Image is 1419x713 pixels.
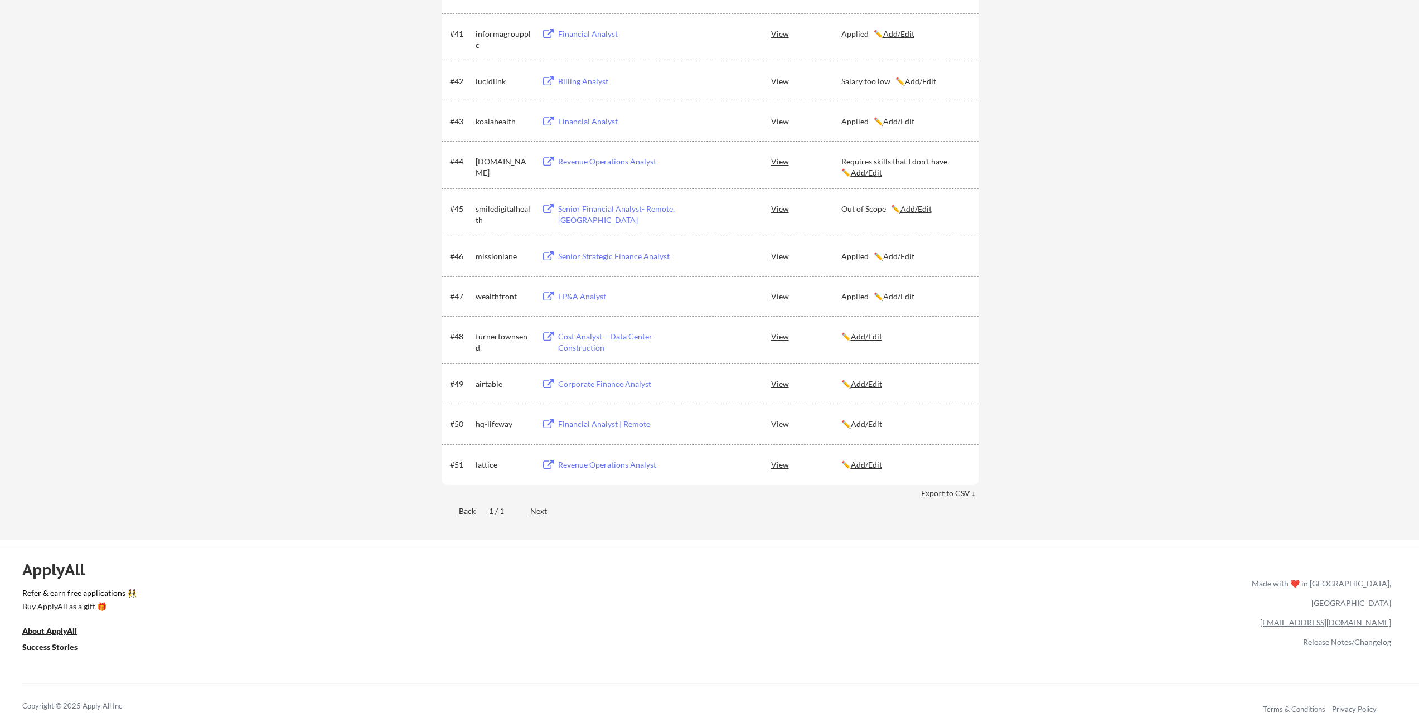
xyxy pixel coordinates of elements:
div: View [771,374,841,394]
div: #44 [450,156,472,167]
div: Billing Analyst [558,76,696,87]
div: #43 [450,116,472,127]
div: Out of Scope ✏️ [841,203,968,215]
u: Add/Edit [900,204,932,214]
u: Add/Edit [851,168,882,177]
div: Copyright © 2025 Apply All Inc [22,701,151,712]
div: ✏️ [841,459,968,471]
u: Add/Edit [851,332,882,341]
div: ✏️ [841,379,968,390]
div: 1 / 1 [489,506,517,517]
a: [EMAIL_ADDRESS][DOMAIN_NAME] [1260,618,1391,627]
div: View [771,111,841,131]
div: Applied ✏️ [841,251,968,262]
u: Success Stories [22,642,78,652]
u: Add/Edit [851,379,882,389]
div: [DOMAIN_NAME] [476,156,531,178]
div: FP&A Analyst [558,291,696,302]
u: Add/Edit [883,29,914,38]
div: smiledigitalhealth [476,203,531,225]
div: ApplyAll [22,560,98,579]
div: Back [442,506,476,517]
div: Revenue Operations Analyst [558,156,696,167]
div: View [771,246,841,266]
div: #49 [450,379,472,390]
div: Applied ✏️ [841,28,968,40]
u: Add/Edit [851,460,882,469]
div: #45 [450,203,472,215]
div: Applied ✏️ [841,116,968,127]
div: Applied ✏️ [841,291,968,302]
div: koalahealth [476,116,531,127]
div: #51 [450,459,472,471]
div: missionlane [476,251,531,262]
div: Export to CSV ↓ [921,488,979,499]
div: Financial Analyst | Remote [558,419,696,430]
div: Requires skills that I don't have ✏️ [841,156,968,178]
u: About ApplyAll [22,626,77,636]
div: View [771,198,841,219]
div: Next [530,506,560,517]
div: turnertownsend [476,331,531,353]
div: ✏️ [841,331,968,342]
div: Buy ApplyAll as a gift 🎁 [22,603,134,610]
div: #46 [450,251,472,262]
div: View [771,454,841,474]
a: About ApplyAll [22,625,93,639]
div: View [771,71,841,91]
u: Add/Edit [883,292,914,301]
div: Financial Analyst [558,116,696,127]
div: Revenue Operations Analyst [558,459,696,471]
div: ✏️ [841,419,968,430]
div: Financial Analyst [558,28,696,40]
div: lattice [476,459,531,471]
div: #48 [450,331,472,342]
a: Success Stories [22,642,93,656]
div: #50 [450,419,472,430]
a: Release Notes/Changelog [1303,637,1391,647]
div: informagroupplc [476,28,531,50]
div: #42 [450,76,472,87]
div: Senior Financial Analyst- Remote, [GEOGRAPHIC_DATA] [558,203,696,225]
div: #47 [450,291,472,302]
div: lucidlink [476,76,531,87]
u: Add/Edit [905,76,936,86]
div: airtable [476,379,531,390]
div: hq-lifeway [476,419,531,430]
u: Add/Edit [883,251,914,261]
div: Corporate Finance Analyst [558,379,696,390]
div: Cost Analyst – Data Center Construction [558,331,696,353]
div: Made with ❤️ in [GEOGRAPHIC_DATA], [GEOGRAPHIC_DATA] [1247,574,1391,613]
div: View [771,151,841,171]
div: #41 [450,28,472,40]
div: View [771,286,841,306]
div: Senior Strategic Finance Analyst [558,251,696,262]
div: View [771,326,841,346]
u: Add/Edit [883,117,914,126]
div: View [771,414,841,434]
div: Salary too low ✏️ [841,76,968,87]
a: Refer & earn free applications 👯‍♀️ [22,589,1019,601]
u: Add/Edit [851,419,882,429]
div: View [771,23,841,43]
div: wealthfront [476,291,531,302]
a: Buy ApplyAll as a gift 🎁 [22,601,134,615]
